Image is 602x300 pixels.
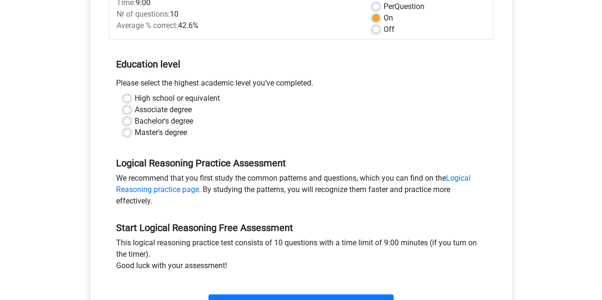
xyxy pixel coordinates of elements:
[109,237,493,275] div: This logical reasoning practice test consists of 10 questions with a time limit of 9:00 minutes (...
[135,127,187,138] label: Master's degree
[135,104,192,116] label: Associate degree
[135,93,220,104] label: High school or equivalent
[384,24,395,35] label: Off
[117,10,170,19] span: Nr of questions:
[116,157,486,169] h5: Logical Reasoning Practice Assessment
[117,21,178,30] span: Average % correct:
[109,20,365,31] div: 42.6%
[116,55,486,74] h5: Education level
[384,12,393,24] label: On
[135,116,193,127] label: Bachelor's degree
[109,9,365,20] div: 10
[384,2,395,11] span: Per
[109,173,493,211] div: We recommend that you first study the common patterns and questions, which you can find on the . ...
[109,77,493,93] div: Please select the highest academic level you’ve completed.
[384,1,424,12] label: Question
[116,222,486,233] h5: Start Logical Reasoning Free Assessment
